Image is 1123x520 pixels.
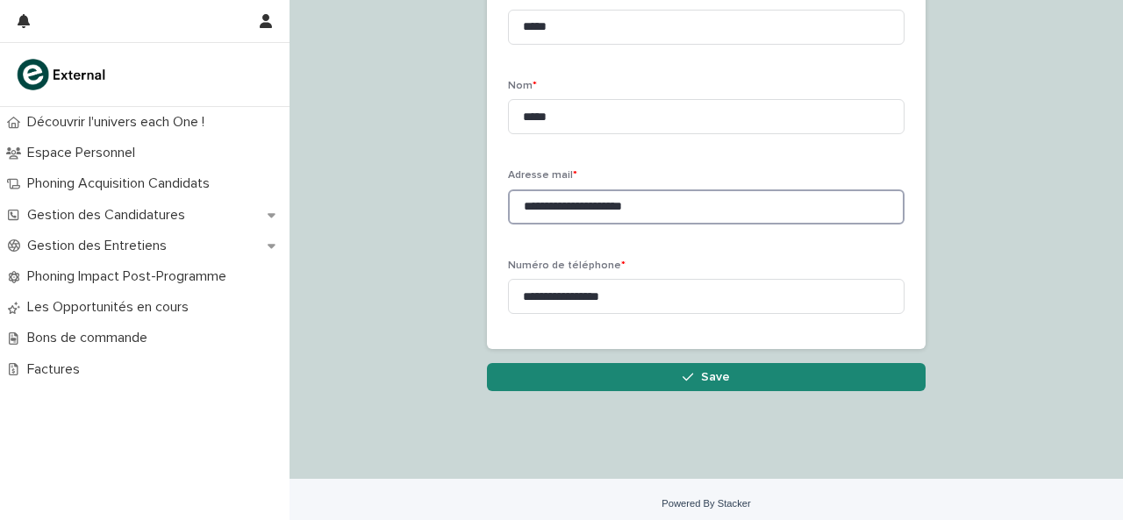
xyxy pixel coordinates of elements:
[20,361,94,378] p: Factures
[20,207,199,224] p: Gestion des Candidatures
[20,175,224,192] p: Phoning Acquisition Candidats
[20,330,161,346] p: Bons de commande
[20,268,240,285] p: Phoning Impact Post-Programme
[508,81,537,91] span: Nom
[701,371,730,383] span: Save
[662,498,750,509] a: Powered By Stacker
[14,57,111,92] img: bc51vvfgR2QLHU84CWIQ
[487,363,926,391] button: Save
[20,114,218,131] p: Découvrir l'univers each One !
[20,299,203,316] p: Les Opportunités en cours
[20,145,149,161] p: Espace Personnel
[508,170,577,181] span: Adresse mail
[508,260,626,271] span: Numéro de téléphone
[20,238,181,254] p: Gestion des Entretiens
